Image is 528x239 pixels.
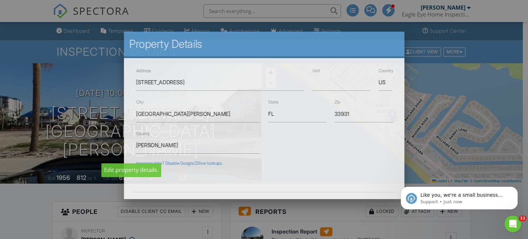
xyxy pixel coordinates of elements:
label: Zip [334,99,340,105]
label: Country [378,68,393,73]
iframe: Intercom live chat [505,216,521,232]
div: Incorrect data? Disable Google/Zillow lookups. [136,161,392,166]
h2: Property Details [129,37,399,51]
iframe: Intercom notifications message [390,172,528,220]
label: Address [136,68,151,73]
label: State [268,99,278,105]
label: County [136,131,150,136]
label: City [136,99,143,105]
label: Unit [312,68,320,73]
span: 11 [519,216,527,221]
